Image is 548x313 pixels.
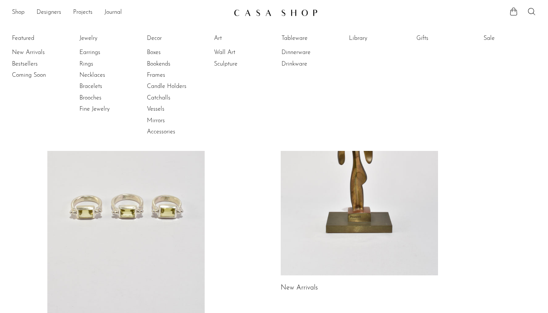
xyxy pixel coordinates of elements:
ul: Featured [12,47,68,81]
a: Projects [73,8,92,18]
a: Earrings [79,48,135,57]
ul: NEW HEADER MENU [12,6,228,19]
ul: Gifts [416,33,472,47]
a: Wall Art [214,48,270,57]
a: Jewelry [79,34,135,42]
a: New Arrivals [12,48,68,57]
a: Sculpture [214,60,270,68]
a: Coming Soon [12,71,68,79]
ul: Art [214,33,270,70]
a: Tableware [281,34,337,42]
a: Gifts [416,34,472,42]
a: Shop [12,8,25,18]
a: Boxes [147,48,203,57]
a: Library [349,34,405,42]
a: Catchalls [147,94,203,102]
a: Frames [147,71,203,79]
a: Mirrors [147,117,203,125]
a: Dinnerware [281,48,337,57]
a: Bracelets [79,82,135,91]
a: Art [214,34,270,42]
a: Brooches [79,94,135,102]
a: Rings [79,60,135,68]
a: Designers [37,8,61,18]
a: Fine Jewelry [79,105,135,113]
a: Bookends [147,60,203,68]
a: Vessels [147,105,203,113]
nav: Desktop navigation [12,6,228,19]
a: Accessories [147,128,203,136]
a: Bestsellers [12,60,68,68]
ul: Decor [147,33,203,138]
ul: Sale [484,33,539,47]
a: Necklaces [79,71,135,79]
a: Decor [147,34,203,42]
ul: Tableware [281,33,337,70]
a: New Arrivals [281,285,318,291]
ul: Library [349,33,405,47]
ul: Jewelry [79,33,135,115]
a: Sale [484,34,539,42]
a: Journal [104,8,122,18]
a: Candle Holders [147,82,203,91]
a: Drinkware [281,60,337,68]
